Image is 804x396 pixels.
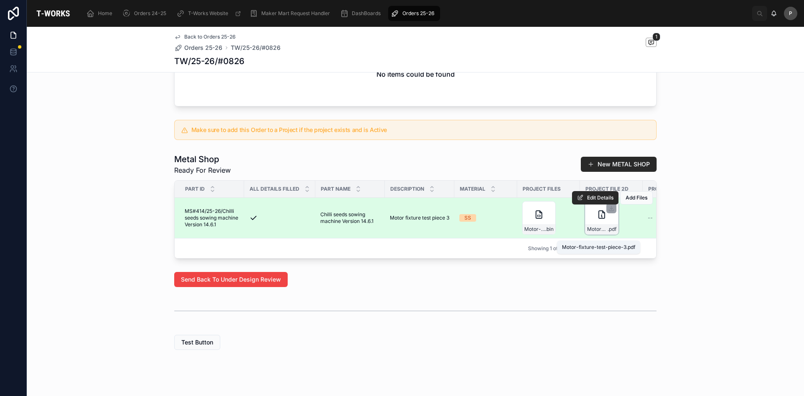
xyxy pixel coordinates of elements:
span: Test Button [181,338,213,347]
a: Home [84,6,118,21]
button: 1 [646,38,657,48]
span: Back to Orders 25-26 [184,34,236,40]
span: Maker Mart Request Handler [261,10,330,17]
span: Motor fixture test piece 3 [390,215,449,221]
span: Add Files [626,194,647,201]
span: DashBoards [352,10,381,17]
a: Back to Orders 25-26 [174,34,236,40]
button: New METAL SHOP [581,157,657,172]
a: T-Works Website [174,6,245,21]
span: Motor-fixture--test-piece-3 [524,226,545,233]
h1: Metal Shop [174,153,231,165]
span: Orders 25-26 [402,10,434,17]
span: Orders 24-25 [134,10,166,17]
span: Motor-fixture-test-piece-3 [587,226,608,233]
span: T-Works Website [188,10,228,17]
span: Part Name [321,186,350,192]
span: P [789,10,792,17]
a: Orders 25-26 [174,44,222,52]
button: Edit Details [572,191,618,204]
span: Project Files [523,186,561,192]
span: .bin [545,226,554,233]
span: Chilli seeds sowing machine Version 14.6.1 [320,211,380,225]
span: All Details Filled [250,186,299,192]
h5: Make sure to add this Order to a Project if the project exists and is Active [191,127,649,133]
a: Orders 24-25 [120,6,172,21]
span: .pdf [608,226,616,233]
span: -- [648,215,653,221]
span: Orders 25-26 [184,44,222,52]
span: Material [460,186,485,192]
button: Add Files [620,191,653,204]
span: Part ID [185,186,205,192]
div: scrollable content [80,4,752,23]
span: Description [390,186,424,192]
span: Home [98,10,112,17]
a: Maker Mart Request Handler [247,6,336,21]
div: SS [464,214,471,222]
span: Showing 1 of 1 results [528,245,579,252]
span: Edit Details [587,194,613,201]
a: Orders 25-26 [388,6,440,21]
span: Ready For Review [174,165,231,175]
img: App logo [33,7,73,20]
a: DashBoards [338,6,387,21]
a: TW/25-26/#0826 [231,44,281,52]
div: Motor-fixture-test-piece-3.pdf [562,244,635,251]
button: Send Back To Under Design Review [174,272,288,287]
span: MS#414/25-26/Chilli seeds sowing machine Version 14.6.1 [185,208,239,228]
h2: No items could be found [376,69,455,79]
span: 1 [652,33,660,41]
button: Test Button [174,335,220,350]
h1: TW/25-26/#0826 [174,55,245,67]
span: Send Back To Under Design Review [181,275,281,284]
